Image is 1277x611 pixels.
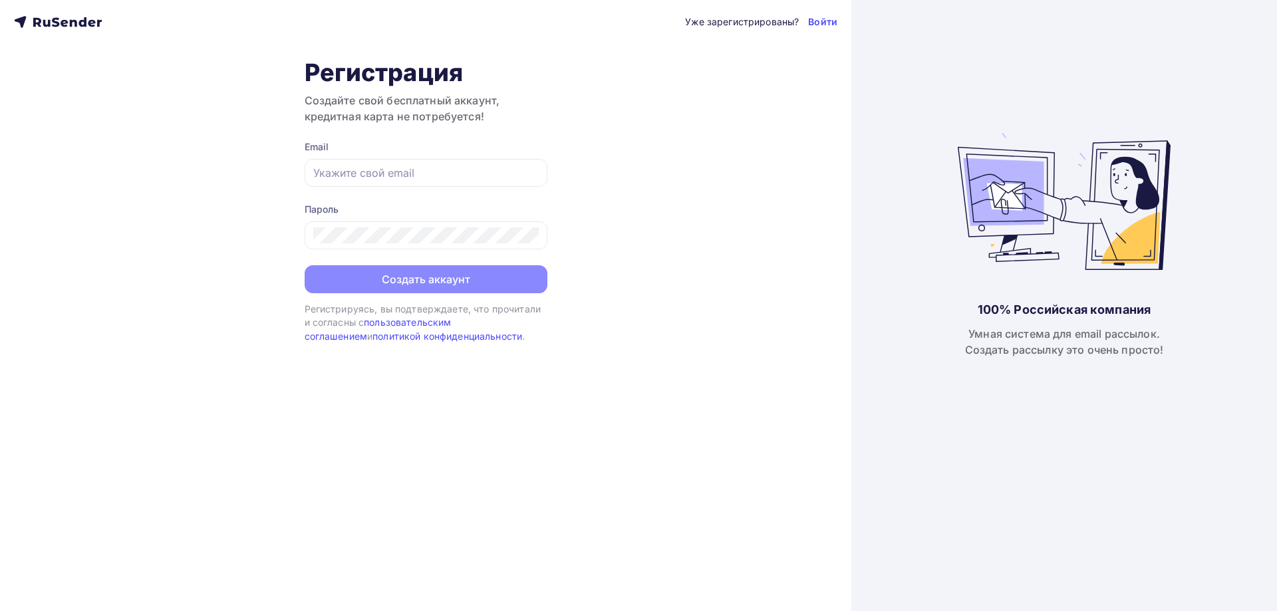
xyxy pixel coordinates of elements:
h3: Создайте свой бесплатный аккаунт, кредитная карта не потребуется! [305,92,547,124]
div: 100% Российская компания [978,302,1151,318]
div: Уже зарегистрированы? [685,15,799,29]
h1: Регистрация [305,58,547,87]
div: Пароль [305,203,547,216]
a: Войти [808,15,837,29]
input: Укажите свой email [313,165,539,181]
div: Email [305,140,547,154]
div: Умная система для email рассылок. Создать рассылку это очень просто! [965,326,1164,358]
a: политикой конфиденциальности [372,330,522,342]
div: Регистрируясь, вы подтверждаете, что прочитали и согласны с и . [305,303,547,343]
button: Создать аккаунт [305,265,547,293]
a: пользовательским соглашением [305,316,452,341]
